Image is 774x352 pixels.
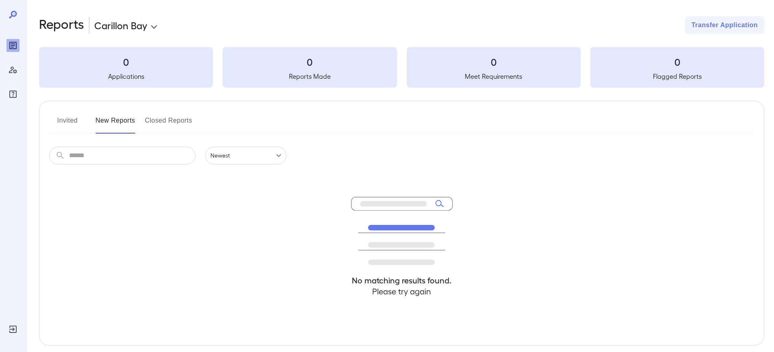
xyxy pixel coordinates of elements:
[351,286,453,297] h4: Please try again
[145,114,193,134] button: Closed Reports
[49,114,86,134] button: Invited
[351,275,453,286] h4: No matching results found.
[95,114,135,134] button: New Reports
[590,55,764,68] h3: 0
[7,39,20,52] div: Reports
[407,55,581,68] h3: 0
[7,323,20,336] div: Log Out
[94,19,147,32] p: Carillon Bay
[407,71,581,81] h5: Meet Requirements
[7,63,20,76] div: Manage Users
[685,16,764,34] button: Transfer Application
[39,71,213,81] h5: Applications
[205,147,286,164] div: Newest
[223,55,397,68] h3: 0
[39,47,764,88] summary: 0Applications0Reports Made0Meet Requirements0Flagged Reports
[7,88,20,101] div: FAQ
[39,55,213,68] h3: 0
[223,71,397,81] h5: Reports Made
[39,16,84,34] h2: Reports
[590,71,764,81] h5: Flagged Reports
